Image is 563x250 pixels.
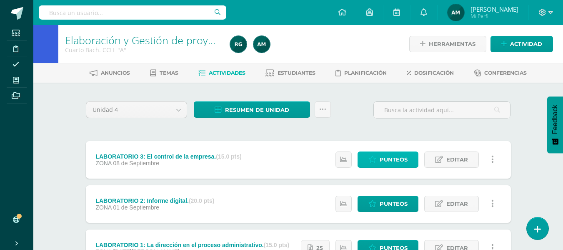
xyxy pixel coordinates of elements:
[65,46,220,54] div: Cuarto Bach. CCLL 'A'
[95,197,214,204] div: LABORATORIO 2: Informe digital.
[409,36,486,52] a: Herramientas
[278,70,315,76] span: Estudiantes
[39,5,226,20] input: Busca un usuario...
[86,102,187,118] a: Unidad 4
[474,66,527,80] a: Conferencias
[470,13,518,20] span: Mi Perfil
[113,204,159,211] span: 01 de Septiembre
[446,196,468,212] span: Editar
[113,160,159,167] span: 08 de Septiembre
[446,152,468,167] span: Editar
[380,152,408,167] span: Punteos
[65,33,233,47] a: Elaboración y Gestión de proyectos
[93,102,165,118] span: Unidad 4
[484,70,527,76] span: Conferencias
[344,70,387,76] span: Planificación
[490,36,553,52] a: Actividad
[551,105,559,134] span: Feedback
[374,102,510,118] input: Busca la actividad aquí...
[160,70,178,76] span: Temas
[65,34,220,46] h1: Elaboración y Gestión de proyectos
[90,66,130,80] a: Anuncios
[198,66,245,80] a: Actividades
[253,36,270,53] img: 09ff674d68efe52c25f03c97fc906881.png
[510,36,542,52] span: Actividad
[265,66,315,80] a: Estudiantes
[358,196,418,212] a: Punteos
[216,153,241,160] strong: (15.0 pts)
[95,153,241,160] div: LABORATORIO 3: El control de la empresa.
[547,96,563,153] button: Feedback - Mostrar encuesta
[380,196,408,212] span: Punteos
[470,5,518,13] span: [PERSON_NAME]
[407,66,454,80] a: Dosificación
[101,70,130,76] span: Anuncios
[358,152,418,168] a: Punteos
[414,70,454,76] span: Dosificación
[264,242,289,248] strong: (15.0 pts)
[95,160,111,167] span: ZONA
[194,101,310,118] a: Resumen de unidad
[150,66,178,80] a: Temas
[230,36,247,53] img: e044b199acd34bf570a575bac584e1d1.png
[209,70,245,76] span: Actividades
[335,66,387,80] a: Planificación
[189,197,214,204] strong: (20.0 pts)
[225,102,289,118] span: Resumen de unidad
[448,4,464,21] img: 09ff674d68efe52c25f03c97fc906881.png
[95,204,111,211] span: ZONA
[429,36,475,52] span: Herramientas
[95,242,289,248] div: LABORATORIO 1: La dirección en el proceso administrativo.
